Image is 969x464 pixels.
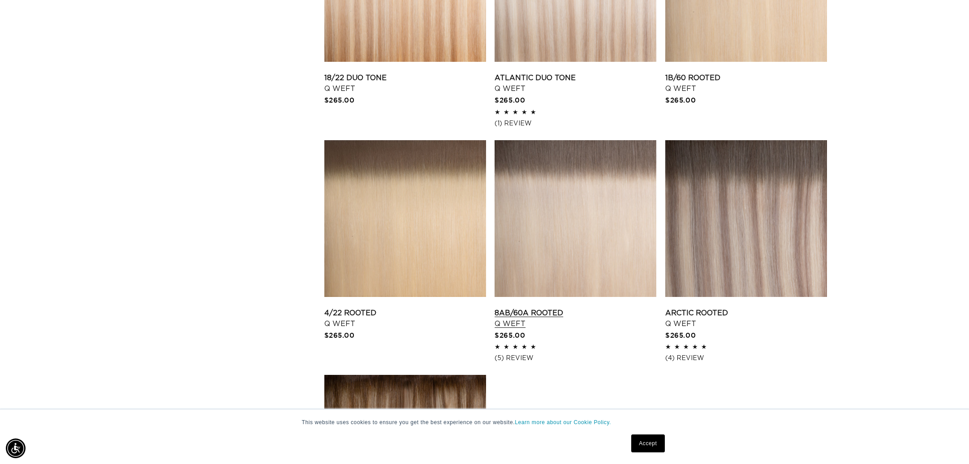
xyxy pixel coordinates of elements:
a: Learn more about our Cookie Policy. [515,419,611,425]
a: 4/22 Rooted Q Weft [324,308,486,329]
p: This website uses cookies to ensure you get the best experience on our website. [302,418,668,426]
a: 8AB/60A Rooted Q Weft [495,308,656,329]
a: Arctic Rooted Q Weft [665,308,827,329]
a: Atlantic Duo Tone Q Weft [495,73,656,94]
a: 18/22 Duo Tone Q Weft [324,73,486,94]
a: Accept [631,434,664,452]
div: Accessibility Menu [6,438,26,458]
a: 1B/60 Rooted Q Weft [665,73,827,94]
